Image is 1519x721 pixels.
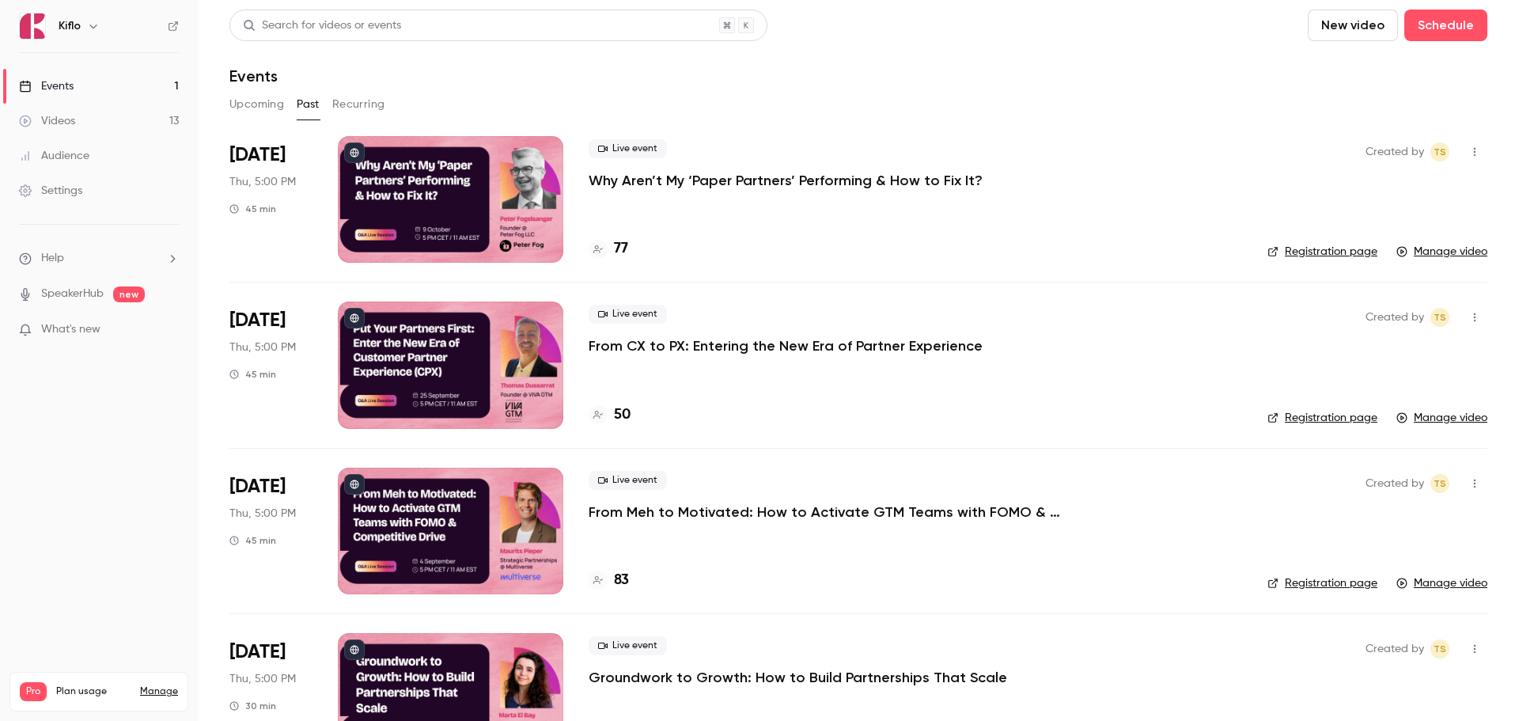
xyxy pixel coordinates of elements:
span: Created by [1366,308,1424,327]
button: Past [297,92,320,117]
span: Thu, 5:00 PM [229,174,296,190]
a: 83 [589,570,629,591]
span: [DATE] [229,474,286,499]
div: 45 min [229,203,276,215]
div: Events [19,78,74,94]
span: What's new [41,321,100,338]
a: Manage video [1396,410,1487,426]
span: Tomica Stojanovikj [1430,308,1449,327]
li: help-dropdown-opener [19,250,179,267]
div: 45 min [229,368,276,381]
a: Manage [140,685,178,698]
a: From Meh to Motivated: How to Activate GTM Teams with FOMO & Competitive Drive [589,503,1063,522]
a: Registration page [1267,410,1377,426]
div: Sep 4 Thu, 5:00 PM (Europe/Rome) [229,468,313,594]
button: Schedule [1404,9,1487,41]
span: [DATE] [229,639,286,665]
a: From CX to PX: Entering the New Era of Partner Experience [589,336,983,355]
a: Groundwork to Growth: How to Build Partnerships That Scale [589,668,1007,687]
span: TS [1434,474,1446,493]
div: Videos [19,113,75,129]
span: Created by [1366,639,1424,658]
button: Recurring [332,92,385,117]
button: Upcoming [229,92,284,117]
span: [DATE] [229,308,286,333]
span: Tomica Stojanovikj [1430,474,1449,493]
span: Thu, 5:00 PM [229,506,296,522]
a: Manage video [1396,575,1487,591]
h1: Events [229,66,278,85]
span: Thu, 5:00 PM [229,671,296,687]
a: Registration page [1267,244,1377,260]
span: Live event [589,139,667,158]
span: Live event [589,305,667,324]
span: Live event [589,471,667,490]
img: Kiflo [20,13,45,39]
h6: Kiflo [59,18,81,34]
a: 50 [589,404,631,426]
span: Created by [1366,474,1424,493]
h4: 50 [614,404,631,426]
span: Tomica Stojanovikj [1430,639,1449,658]
span: Plan usage [56,685,131,698]
span: TS [1434,142,1446,161]
iframe: Noticeable Trigger [160,323,179,337]
span: TS [1434,639,1446,658]
div: Audience [19,148,89,164]
h4: 83 [614,570,629,591]
span: Created by [1366,142,1424,161]
h4: 77 [614,238,628,260]
span: Help [41,250,64,267]
div: Search for videos or events [243,17,401,34]
div: 30 min [229,700,276,712]
span: Thu, 5:00 PM [229,340,296,355]
button: New video [1308,9,1398,41]
a: Registration page [1267,575,1377,591]
div: Settings [19,183,82,199]
a: Manage video [1396,244,1487,260]
span: [DATE] [229,142,286,168]
span: TS [1434,308,1446,327]
div: Oct 9 Thu, 5:00 PM (Europe/Rome) [229,136,313,263]
span: Live event [589,636,667,655]
a: Why Aren’t My ‘Paper Partners’ Performing & How to Fix It? [589,171,983,190]
div: Sep 25 Thu, 5:00 PM (Europe/Rome) [229,302,313,428]
a: SpeakerHub [41,286,104,302]
span: Pro [20,682,47,701]
span: new [113,287,145,302]
span: Tomica Stojanovikj [1430,142,1449,161]
a: 77 [589,238,628,260]
div: 45 min [229,534,276,547]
